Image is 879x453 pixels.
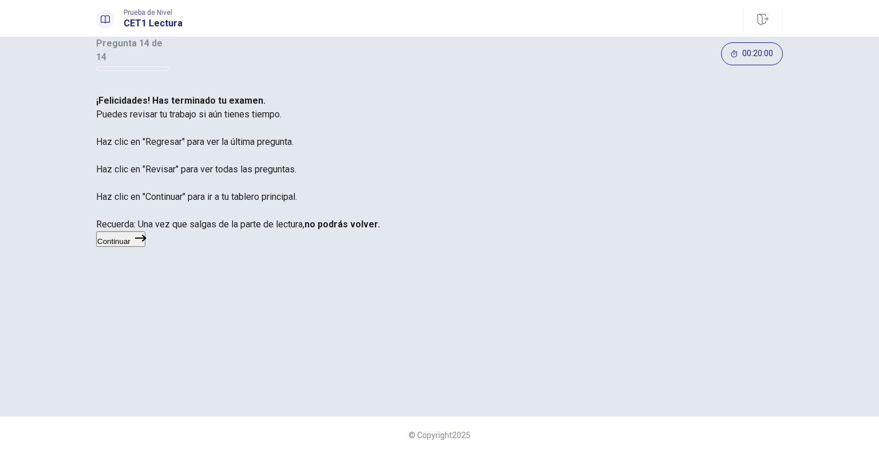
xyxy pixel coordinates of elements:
[96,231,145,247] button: Continuar
[409,431,470,440] span: © Copyright 2025
[304,219,380,230] b: no podrás volver.
[721,42,783,65] button: 00:20:00
[124,17,183,30] h1: CET1 Lectura
[124,9,183,17] span: Prueba de Nivel
[96,95,266,106] b: ¡Felicidades! Has terminado tu examen.
[96,37,169,64] h1: Pregunta 14 de 14
[96,235,145,246] a: Continuar
[742,49,773,58] span: 00:20:00
[96,94,783,230] span: Puedes revisar tu trabajo si aún tienes tiempo. Haz clic en "Regresar" para ver la última pregunt...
